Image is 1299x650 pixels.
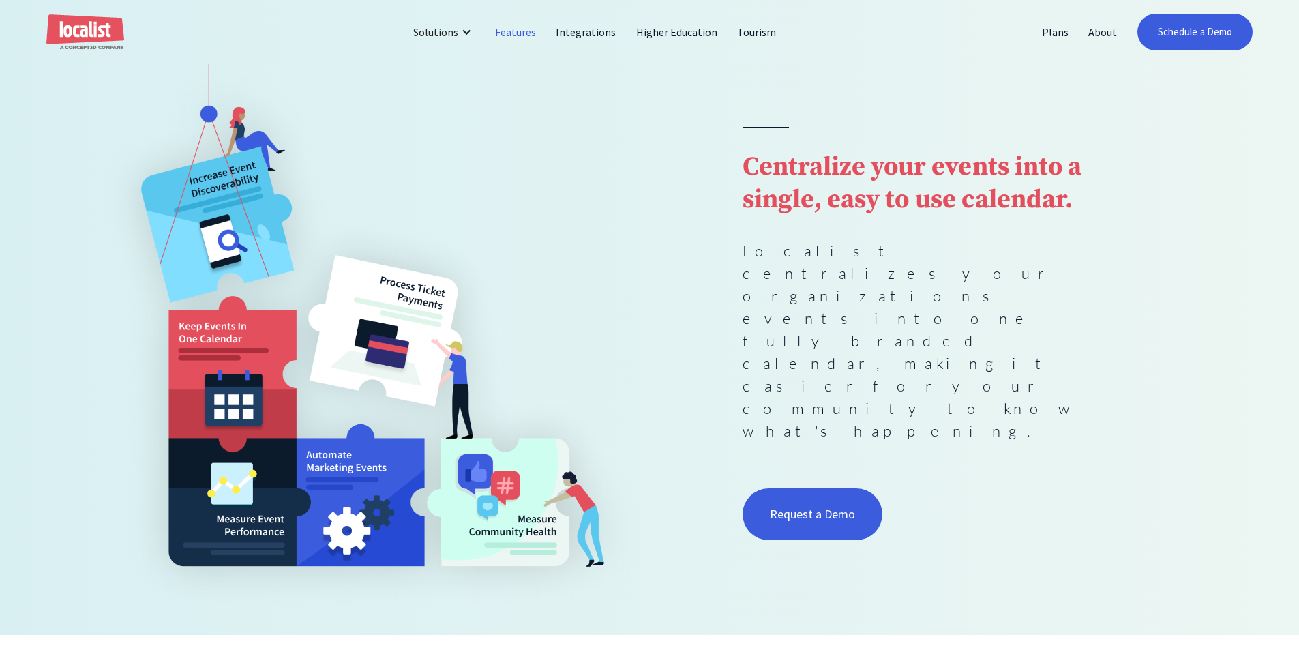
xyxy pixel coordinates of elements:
a: Schedule a Demo [1137,14,1253,50]
a: Plans [1032,16,1079,48]
a: About [1079,16,1127,48]
a: Tourism [728,16,786,48]
a: Higher Education [627,16,728,48]
div: Solutions [403,16,486,48]
a: Features [486,16,546,48]
a: Integrations [546,16,626,48]
p: Localist centralizes your organization's events into one fully-branded calendar, making it easier... [743,239,1114,442]
a: Request a Demo [743,488,883,540]
strong: Centralize your events into a single, easy to use calendar. [743,151,1081,216]
a: home [46,14,124,50]
div: Solutions [413,24,458,40]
